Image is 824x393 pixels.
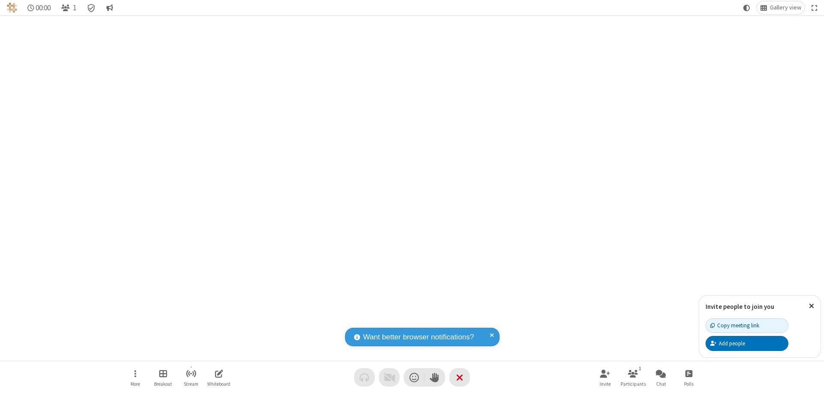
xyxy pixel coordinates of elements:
button: Conversation [103,1,116,14]
button: End or leave meeting [449,368,470,387]
button: Open poll [676,365,702,390]
span: Whiteboard [207,381,230,387]
button: Start streaming [178,365,204,390]
button: Open participant list [620,365,646,390]
button: Fullscreen [808,1,821,14]
label: Invite people to join you [706,302,774,311]
div: Timer [24,1,55,14]
button: Video [379,368,400,387]
button: Open shared whiteboard [206,365,232,390]
span: Chat [656,381,666,387]
span: Gallery view [770,4,801,11]
button: Raise hand [424,368,445,387]
img: QA Selenium DO NOT DELETE OR CHANGE [7,3,17,13]
span: Want better browser notifications? [363,332,474,343]
span: Participants [621,381,646,387]
span: Breakout [154,381,172,387]
span: Polls [684,381,694,387]
div: Meeting details Encryption enabled [83,1,100,14]
button: Open participant list [58,1,80,14]
button: Using system theme [740,1,754,14]
button: Copy meeting link [706,318,788,333]
span: 1 [73,4,76,12]
button: Open menu [122,365,148,390]
div: 1 [636,365,644,372]
button: Close popover [803,296,821,317]
button: Audio problem - check your Internet connection or call by phone [354,368,375,387]
button: Manage Breakout Rooms [150,365,176,390]
span: 00:00 [36,4,51,12]
button: Open chat [648,365,674,390]
span: Stream [184,381,198,387]
div: Copy meeting link [710,321,759,330]
span: Invite [600,381,611,387]
button: Invite participants (⌘+Shift+I) [592,365,618,390]
button: Send a reaction [404,368,424,387]
span: More [130,381,140,387]
button: Add people [706,336,788,351]
button: Change layout [757,1,805,14]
